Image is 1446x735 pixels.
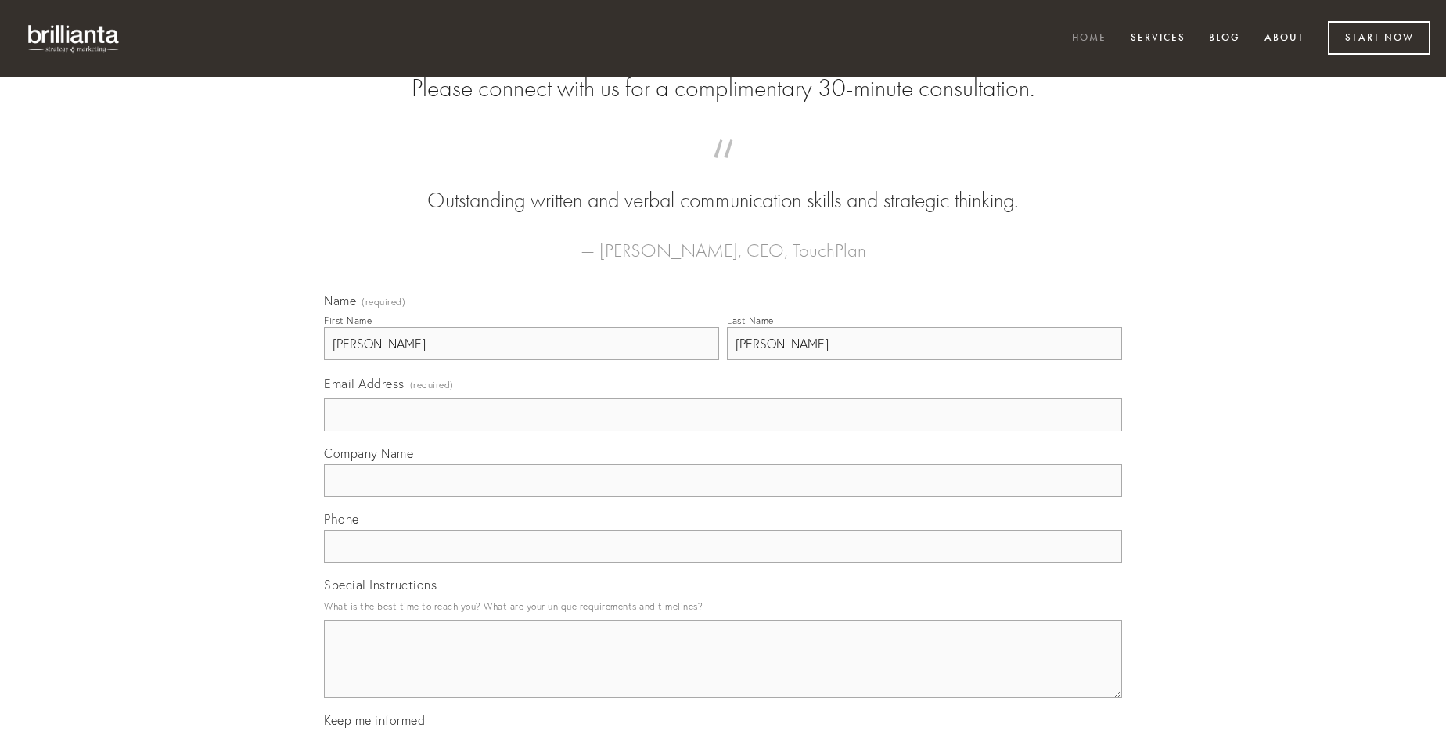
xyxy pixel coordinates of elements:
[324,74,1122,103] h2: Please connect with us for a complimentary 30-minute consultation.
[1120,26,1196,52] a: Services
[324,511,359,527] span: Phone
[324,577,437,593] span: Special Instructions
[324,445,413,461] span: Company Name
[349,155,1097,186] span: “
[324,376,405,391] span: Email Address
[1199,26,1250,52] a: Blog
[324,596,1122,617] p: What is the best time to reach you? What are your unique requirements and timelines?
[1062,26,1117,52] a: Home
[324,315,372,326] div: First Name
[16,16,133,61] img: brillianta - research, strategy, marketing
[727,315,774,326] div: Last Name
[349,155,1097,216] blockquote: Outstanding written and verbal communication skills and strategic thinking.
[410,374,454,395] span: (required)
[349,216,1097,266] figcaption: — [PERSON_NAME], CEO, TouchPlan
[324,712,425,728] span: Keep me informed
[324,293,356,308] span: Name
[1254,26,1315,52] a: About
[361,297,405,307] span: (required)
[1328,21,1430,55] a: Start Now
